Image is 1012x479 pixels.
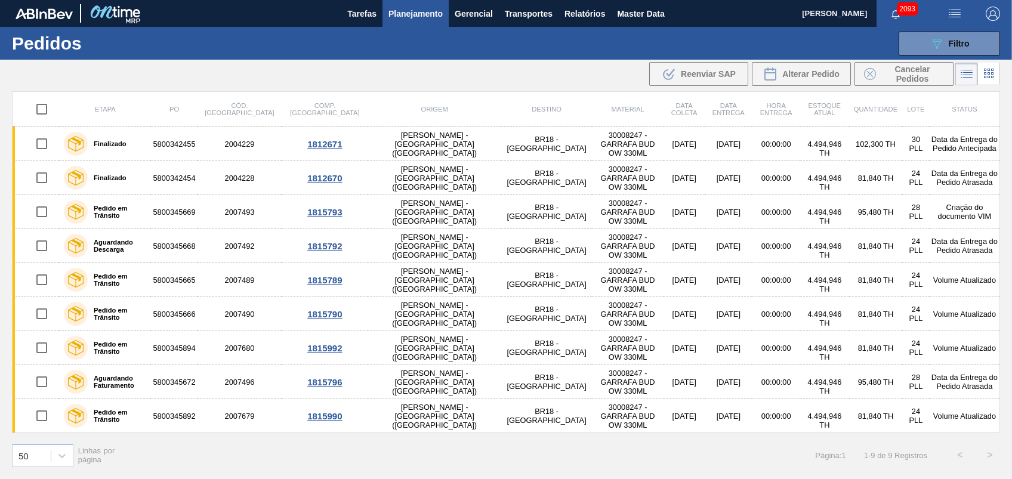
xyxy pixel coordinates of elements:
[902,229,930,263] td: 24 PLL
[978,63,1000,85] div: Visão em Cards
[902,263,930,297] td: 24 PLL
[198,229,282,263] td: 2007492
[664,365,705,399] td: [DATE]
[368,365,501,399] td: [PERSON_NAME] - [GEOGRAPHIC_DATA] ([GEOGRAPHIC_DATA])
[501,127,592,161] td: BR18 - [GEOGRAPHIC_DATA]
[681,69,736,79] span: Reenviar SAP
[592,195,664,229] td: 30008247 - GARRAFA BUD OW 330ML
[421,106,448,113] span: Origem
[752,195,800,229] td: 00:00:00
[505,7,553,21] span: Transportes
[501,263,592,297] td: BR18 - [GEOGRAPHIC_DATA]
[902,331,930,365] td: 24 PLL
[712,102,745,116] span: Data entrega
[952,106,977,113] span: Status
[752,62,851,86] button: Alterar Pedido
[752,127,800,161] td: 00:00:00
[283,207,366,217] div: 1815793
[592,331,664,365] td: 30008247 - GARRAFA BUD OW 330ML
[501,229,592,263] td: BR18 - [GEOGRAPHIC_DATA]
[13,297,1000,331] a: Pedido em Trânsito58003456662007490[PERSON_NAME] - [GEOGRAPHIC_DATA] ([GEOGRAPHIC_DATA])BR18 - [G...
[13,399,1000,433] a: Pedido em Trânsito58003458922007679[PERSON_NAME] - [GEOGRAPHIC_DATA] ([GEOGRAPHIC_DATA])BR18 - [G...
[151,161,197,195] td: 5800342454
[664,331,705,365] td: [DATE]
[592,297,664,331] td: 30008247 - GARRAFA BUD OW 330ML
[205,102,274,116] span: Cód. [GEOGRAPHIC_DATA]
[807,378,841,395] span: 4.494,946 TH
[368,127,501,161] td: [PERSON_NAME] - [GEOGRAPHIC_DATA] ([GEOGRAPHIC_DATA])
[368,195,501,229] td: [PERSON_NAME] - [GEOGRAPHIC_DATA] ([GEOGRAPHIC_DATA])
[290,102,359,116] span: Comp. [GEOGRAPHIC_DATA]
[849,297,902,331] td: 81,840 TH
[532,106,561,113] span: Destino
[807,344,841,361] span: 4.494,946 TH
[198,161,282,195] td: 2004228
[902,399,930,433] td: 24 PLL
[283,309,366,319] div: 1815790
[955,63,978,85] div: Visão em Lista
[907,106,924,113] span: Lote
[151,263,197,297] td: 5800345665
[388,7,443,21] span: Planejamento
[198,399,282,433] td: 2007679
[807,174,841,191] span: 4.494,946 TH
[752,229,800,263] td: 00:00:00
[975,440,1005,470] button: >
[501,297,592,331] td: BR18 - [GEOGRAPHIC_DATA]
[592,365,664,399] td: 30008247 - GARRAFA BUD OW 330ML
[283,241,366,251] div: 1815792
[849,331,902,365] td: 81,840 TH
[283,343,366,353] div: 1815992
[368,229,501,263] td: [PERSON_NAME] - [GEOGRAPHIC_DATA] ([GEOGRAPHIC_DATA])
[151,229,197,263] td: 5800345668
[854,106,897,113] span: Quantidade
[283,173,366,183] div: 1812670
[368,263,501,297] td: [PERSON_NAME] - [GEOGRAPHIC_DATA] ([GEOGRAPHIC_DATA])
[807,276,841,293] span: 4.494,946 TH
[899,32,1000,55] button: Filtro
[151,195,197,229] td: 5800345669
[649,62,748,86] div: Reenviar SAP
[612,106,644,113] span: Material
[986,7,1000,21] img: Logout
[198,263,282,297] td: 2007489
[592,161,664,195] td: 30008247 - GARRAFA BUD OW 330ML
[16,8,73,19] img: TNhmsLtSVTkK8tSr43FrP2fwEKptu5GPRR3wAAAABJRU5ErkJggg==
[169,106,179,113] span: PO
[347,7,377,21] span: Tarefas
[705,263,752,297] td: [DATE]
[368,399,501,433] td: [PERSON_NAME] - [GEOGRAPHIC_DATA] ([GEOGRAPHIC_DATA])
[815,451,846,460] span: Página : 1
[752,263,800,297] td: 00:00:00
[617,7,664,21] span: Master Data
[705,161,752,195] td: [DATE]
[930,331,1000,365] td: Volume Atualizado
[930,127,1000,161] td: Data da Entrega do Pedido Antecipada
[807,310,841,327] span: 4.494,946 TH
[897,2,918,16] span: 2093
[881,64,944,84] span: Cancelar Pedidos
[151,365,197,399] td: 5800345672
[930,399,1000,433] td: Volume Atualizado
[930,365,1000,399] td: Data da Entrega do Pedido Atrasada
[664,161,705,195] td: [DATE]
[13,263,1000,297] a: Pedido em Trânsito58003456652007489[PERSON_NAME] - [GEOGRAPHIC_DATA] ([GEOGRAPHIC_DATA])BR18 - [G...
[88,205,146,219] label: Pedido em Trânsito
[88,307,146,321] label: Pedido em Trânsito
[151,399,197,433] td: 5800345892
[671,102,698,116] span: Data coleta
[930,297,1000,331] td: Volume Atualizado
[78,446,115,464] span: Linhas por página
[902,365,930,399] td: 28 PLL
[807,412,841,429] span: 4.494,946 TH
[664,195,705,229] td: [DATE]
[664,399,705,433] td: [DATE]
[564,7,605,21] span: Relatórios
[664,229,705,263] td: [DATE]
[368,161,501,195] td: [PERSON_NAME] - [GEOGRAPHIC_DATA] ([GEOGRAPHIC_DATA])
[664,263,705,297] td: [DATE]
[849,399,902,433] td: 81,840 TH
[592,127,664,161] td: 30008247 - GARRAFA BUD OW 330ML
[752,399,800,433] td: 00:00:00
